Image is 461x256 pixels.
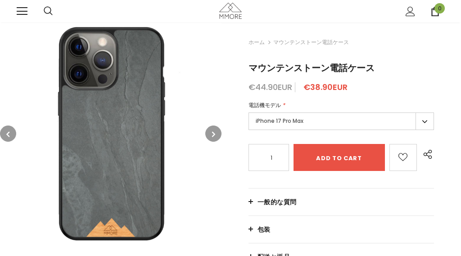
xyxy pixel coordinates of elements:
[249,81,292,93] span: €44.90EUR
[303,81,348,93] span: €38.90EUR
[249,37,265,48] a: ホーム
[258,198,297,207] span: 一般的な質問
[249,101,281,109] span: 電話機モデル
[249,112,434,130] label: iPhone 17 Pro Max
[249,62,375,74] span: マウンテンストーン電話ケース
[294,144,385,171] input: Add to cart
[273,37,349,48] span: マウンテンストーン電話ケース
[434,3,445,13] span: 0
[430,7,440,16] a: 0
[249,189,434,216] a: 一般的な質問
[219,3,242,18] img: MMOREのケース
